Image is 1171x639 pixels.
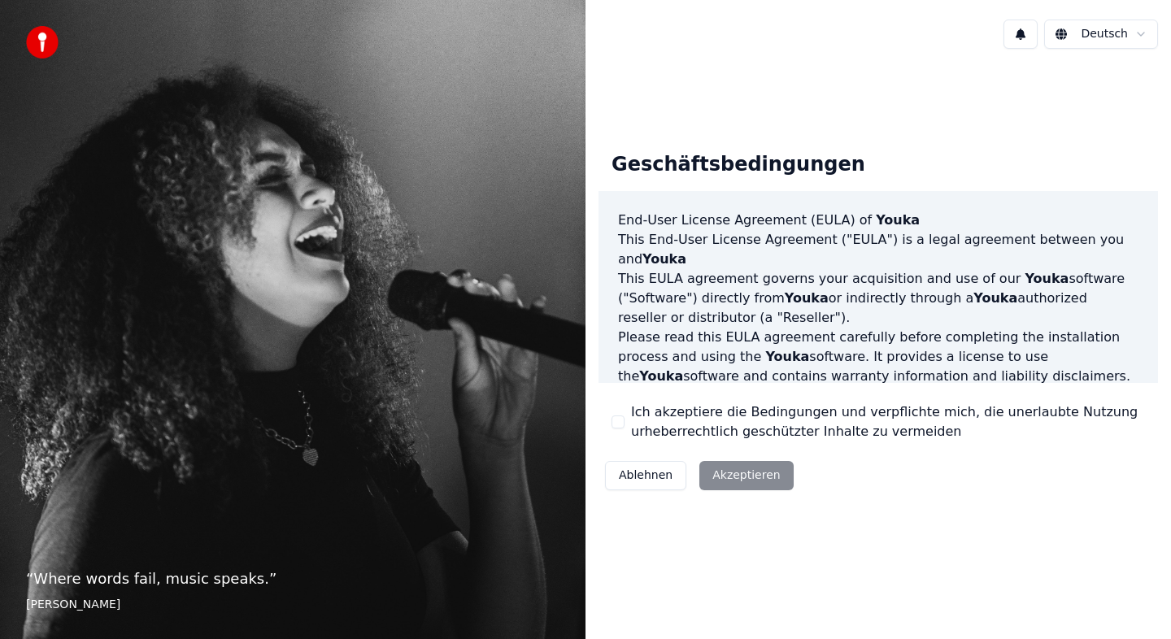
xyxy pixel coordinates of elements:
div: Geschäftsbedingungen [599,139,878,191]
p: Please read this EULA agreement carefully before completing the installation process and using th... [618,328,1138,386]
p: “ Where words fail, music speaks. ” [26,567,559,590]
span: Youka [876,212,920,228]
span: Youka [1025,271,1069,286]
span: Youka [973,290,1017,306]
span: Youka [639,368,683,384]
span: Youka [642,251,686,267]
span: Youka [765,349,809,364]
span: Youka [785,290,829,306]
p: This EULA agreement governs your acquisition and use of our software ("Software") directly from o... [618,269,1138,328]
footer: [PERSON_NAME] [26,597,559,613]
button: Ablehnen [605,461,686,490]
label: Ich akzeptiere die Bedingungen und verpflichte mich, die unerlaubte Nutzung urheberrechtlich gesc... [631,402,1145,441]
img: youka [26,26,59,59]
p: This End-User License Agreement ("EULA") is a legal agreement between you and [618,230,1138,269]
h3: End-User License Agreement (EULA) of [618,211,1138,230]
